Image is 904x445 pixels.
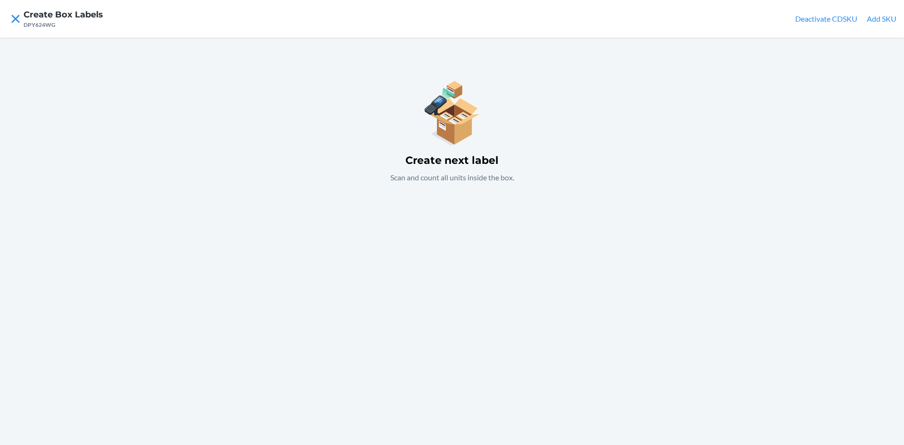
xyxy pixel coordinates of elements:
div: DPY624WG [24,21,103,29]
button: Deactivate CDSKU [795,13,857,24]
button: Add SKU [867,13,896,24]
h1: Create next label [405,153,499,168]
p: Scan and count all units inside the box. [390,172,514,183]
h4: Create Box Labels [24,8,103,21]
